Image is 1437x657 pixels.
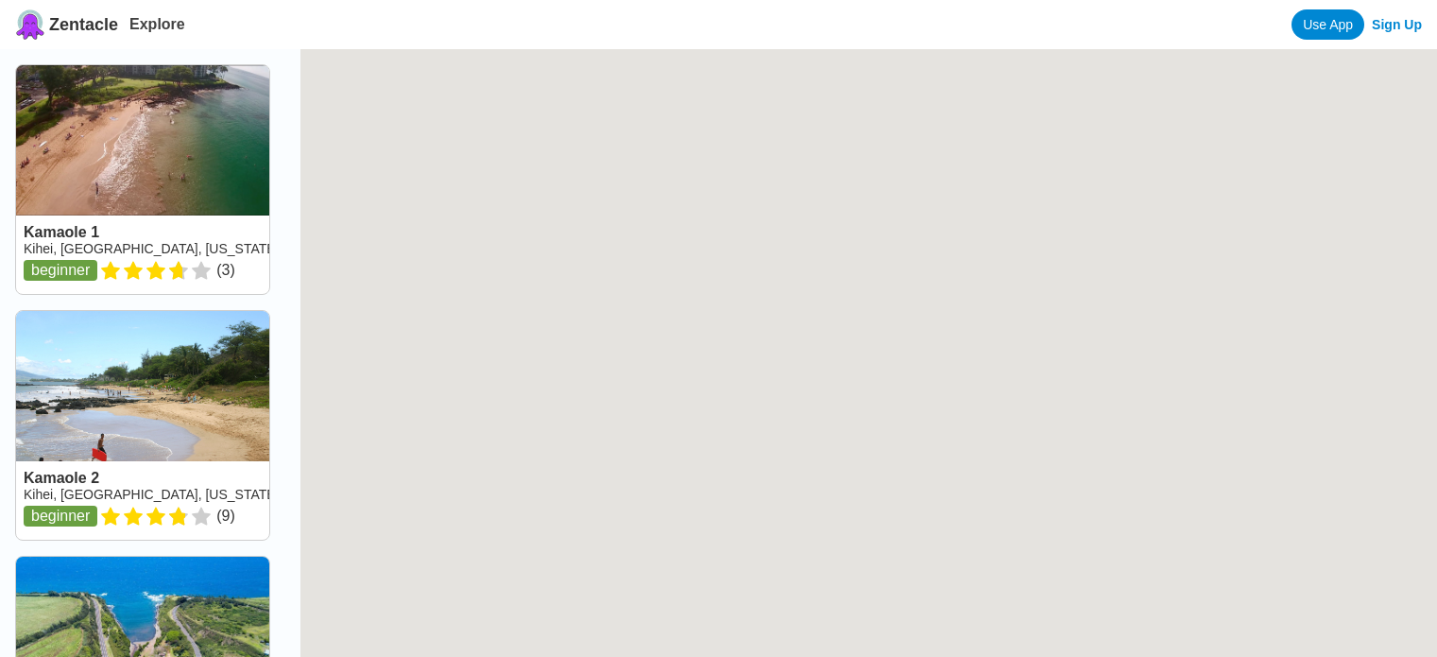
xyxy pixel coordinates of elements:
[1292,9,1364,40] a: Use App
[15,9,45,40] img: Zentacle logo
[24,487,279,502] a: Kihei, [GEOGRAPHIC_DATA], [US_STATE]
[24,241,279,256] a: Kihei, [GEOGRAPHIC_DATA], [US_STATE]
[49,15,118,35] span: Zentacle
[129,16,185,32] a: Explore
[15,9,118,40] a: Zentacle logoZentacle
[1372,17,1422,32] a: Sign Up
